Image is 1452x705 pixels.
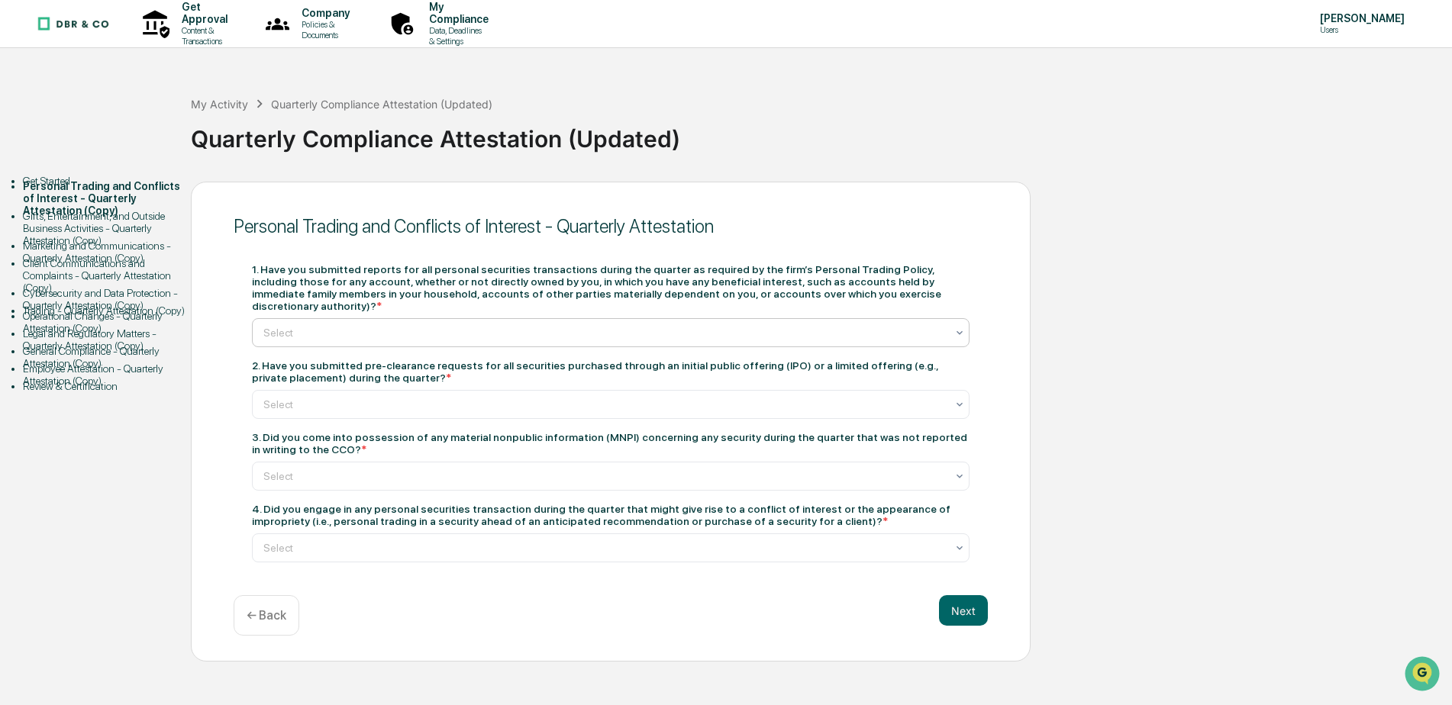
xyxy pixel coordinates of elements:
[15,32,278,56] p: How can we help?
[289,7,357,19] p: Company
[23,345,191,369] div: General Compliance - Quarterly Attestation (Copy)
[23,304,191,317] div: Trading - Quarterly Attestation (Copy)
[939,595,988,626] button: Next
[105,186,195,214] a: 🗄️Attestations
[9,186,105,214] a: 🖐️Preclearance
[52,132,193,144] div: We're available if you need us!
[1308,12,1412,24] p: [PERSON_NAME]
[247,608,286,623] p: ← Back
[37,16,110,31] img: logo
[1403,655,1444,696] iframe: Open customer support
[23,287,191,311] div: Cybersecurity and Data Protection - Quarterly Attestation (Copy)
[15,194,27,206] div: 🖐️
[417,1,496,25] p: My Compliance
[23,180,191,217] div: Personal Trading and Conflicts of Interest - Quarterly Attestation (Copy)
[234,215,988,237] div: Personal Trading and Conflicts of Interest - Quarterly Attestation
[15,117,43,144] img: 1746055101610-c473b297-6a78-478c-a979-82029cc54cd1
[169,25,235,47] p: Content & Transactions
[289,19,357,40] p: Policies & Documents
[126,192,189,208] span: Attestations
[23,175,191,187] div: Get Started
[23,210,191,246] div: Gifts, Entertainment, and Outside Business Activities - Quarterly Attestation (Copy)
[23,257,191,294] div: Client Communications and Complaints - Quarterly Attestation (Copy)
[108,258,185,270] a: Powered byPylon
[31,221,96,237] span: Data Lookup
[23,327,191,352] div: Legal and Regulatory Matters - Quarterly Attestation (Copy)
[23,380,191,392] div: Review & Certification
[169,1,235,25] p: Get Approval
[23,362,191,387] div: Employee Attestation - Quarterly Attestation (Copy)
[52,117,250,132] div: Start new chat
[271,98,492,111] div: Quarterly Compliance Attestation (Updated)
[9,215,102,243] a: 🔎Data Lookup
[15,223,27,235] div: 🔎
[252,263,970,312] div: 1. Have you submitted reports for all personal securities transactions during the quarter as requ...
[252,359,970,384] div: 2. Have you submitted pre-clearance requests for all securities purchased through an initial publ...
[23,240,191,264] div: Marketing and Communications - Quarterly Attestation (Copy)
[152,259,185,270] span: Pylon
[31,192,98,208] span: Preclearance
[260,121,278,140] button: Start new chat
[111,194,123,206] div: 🗄️
[417,25,496,47] p: Data, Deadlines & Settings
[252,503,970,527] div: 4. Did you engage in any personal securities transaction during the quarter that might give rise ...
[1308,24,1412,35] p: Users
[23,310,191,334] div: Operational Changes - Quarterly Attestation (Copy)
[252,431,970,456] div: 3. Did you come into possession of any material nonpublic information (MNPI) concerning any secur...
[191,98,248,111] div: My Activity
[191,113,1444,153] div: Quarterly Compliance Attestation (Updated)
